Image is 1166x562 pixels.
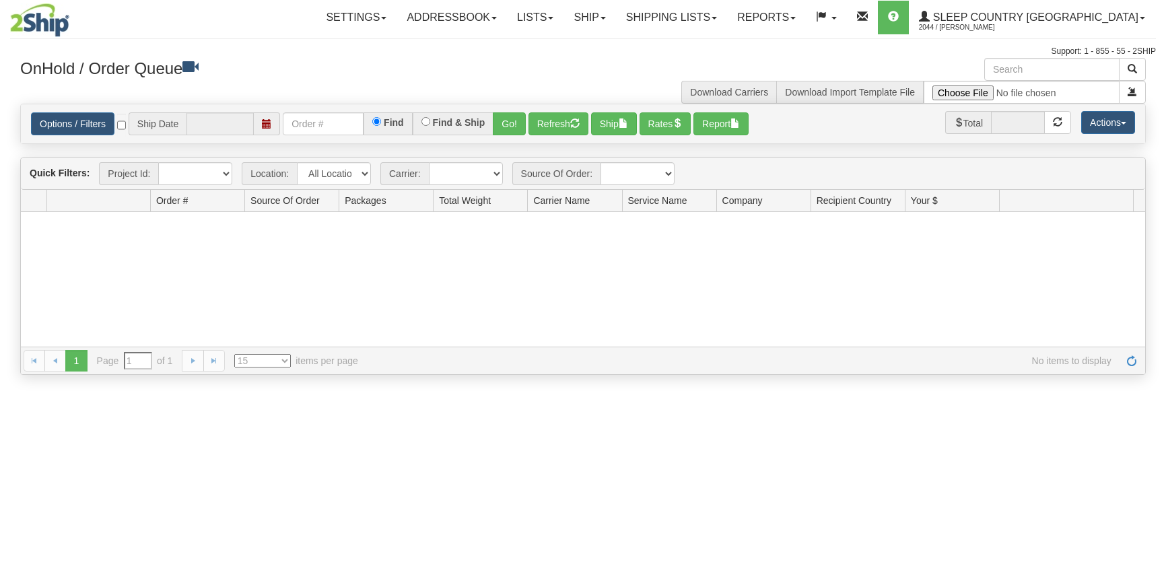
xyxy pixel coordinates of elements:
span: Sleep Country [GEOGRAPHIC_DATA] [930,11,1138,23]
span: Service Name [628,194,687,207]
button: Search [1119,58,1146,81]
a: Lists [507,1,563,34]
span: Carrier Name [533,194,590,207]
span: Location: [242,162,297,185]
button: Actions [1081,111,1135,134]
input: Order # [283,112,364,135]
button: Go! [493,112,526,135]
span: 2044 / [PERSON_NAME] [919,21,1020,34]
a: Settings [316,1,397,34]
span: No items to display [377,354,1111,367]
span: Packages [345,194,386,207]
span: Company [722,194,763,207]
img: logo2044.jpg [10,3,69,37]
div: grid toolbar [21,158,1145,190]
span: 1 [65,350,87,372]
span: Page of 1 [97,352,173,370]
div: Support: 1 - 855 - 55 - 2SHIP [10,46,1156,57]
span: Total [945,111,992,134]
a: Refresh [1121,350,1142,372]
span: Total Weight [439,194,491,207]
span: Project Id: [99,162,158,185]
a: Addressbook [397,1,507,34]
span: Recipient Country [817,194,891,207]
input: Search [984,58,1120,81]
a: Download Import Template File [785,87,915,98]
a: Reports [727,1,806,34]
label: Find [384,118,404,127]
input: Import [924,81,1120,104]
a: Options / Filters [31,112,114,135]
label: Find & Ship [433,118,485,127]
label: Quick Filters: [30,166,90,180]
a: Sleep Country [GEOGRAPHIC_DATA] 2044 / [PERSON_NAME] [909,1,1155,34]
a: Download Carriers [690,87,768,98]
span: Source Of Order: [512,162,601,185]
span: Ship Date [129,112,186,135]
a: Shipping lists [616,1,727,34]
a: Ship [563,1,615,34]
span: Your $ [911,194,938,207]
span: Order # [156,194,188,207]
button: Report [693,112,749,135]
button: Refresh [528,112,588,135]
h3: OnHold / Order Queue [20,58,573,77]
button: Rates [640,112,691,135]
span: items per page [234,354,358,367]
button: Ship [591,112,637,135]
span: Source Of Order [250,194,320,207]
span: Carrier: [380,162,429,185]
